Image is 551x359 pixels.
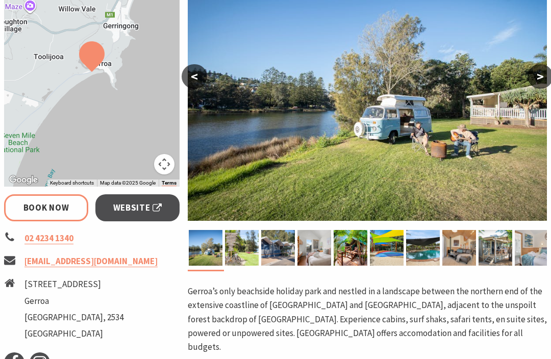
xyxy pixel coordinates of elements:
button: Map camera controls [154,154,174,174]
a: Terms (opens in new tab) [162,180,177,186]
p: Gerroa’s only beachside holiday park and nestled in a landscape between the northern end of the e... [188,285,547,354]
img: fireplace [442,230,476,266]
img: Welcome to Seven Mile Beach Holiday Park [225,230,259,266]
li: [STREET_ADDRESS] [24,277,123,291]
img: shack 2 [297,230,331,266]
span: Website [113,201,162,215]
li: Gerroa [24,294,123,308]
a: 02 4234 1340 [24,233,73,244]
img: Google [7,173,40,187]
a: Website [95,194,180,221]
li: [GEOGRAPHIC_DATA], 2534 [24,311,123,324]
li: [GEOGRAPHIC_DATA] [24,327,123,341]
a: Book Now [4,194,88,221]
img: jumping pillow [370,230,404,266]
span: Map data ©2025 Google [100,180,156,186]
a: Click to see this area on Google Maps [7,173,40,187]
img: Couple on cabin deck at Seven Mile Beach Holiday Park [479,230,512,266]
img: Safari Tents at Seven Mile Beach Holiday Park [334,230,367,266]
img: cabin bedroom [515,230,548,266]
img: Surf shak [261,230,295,266]
img: Beachside Pool [406,230,440,266]
button: < [182,64,207,89]
a: [EMAIL_ADDRESS][DOMAIN_NAME] [24,255,158,267]
img: Combi Van, Camping, Caravanning, Sites along Crooked River at Seven Mile Beach Holiday Park [189,230,222,266]
button: Keyboard shortcuts [50,179,94,187]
